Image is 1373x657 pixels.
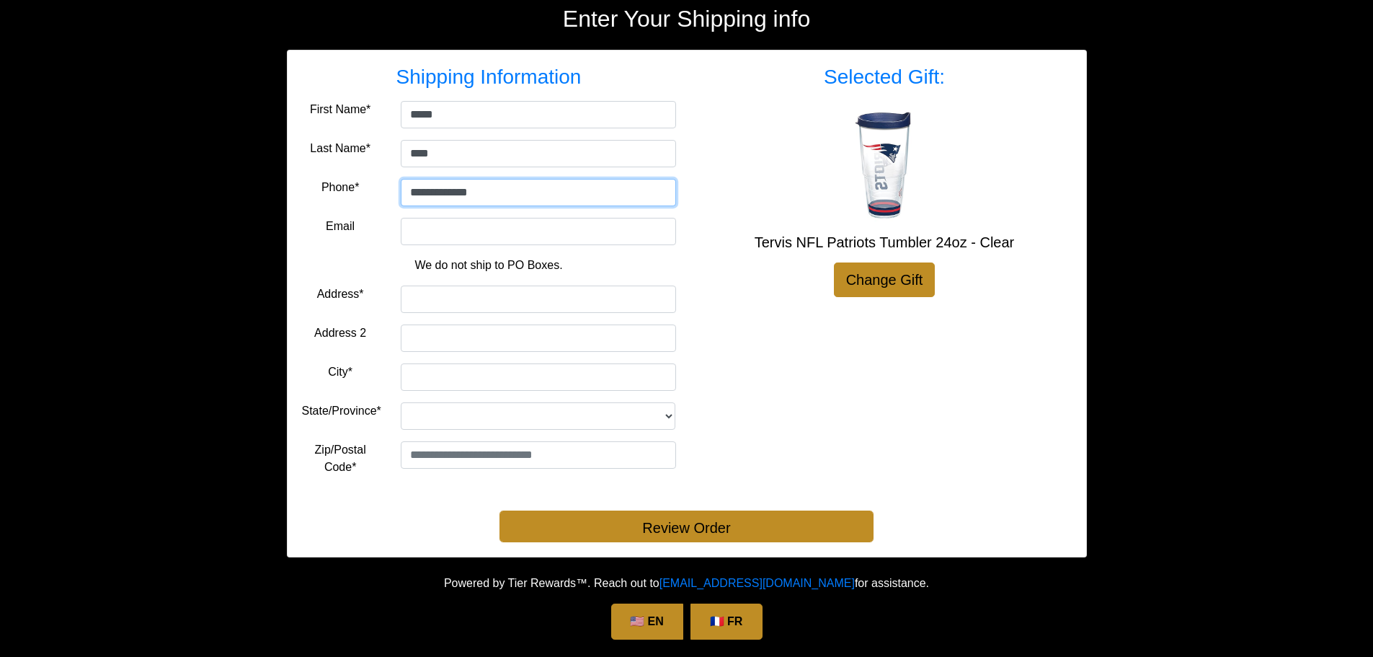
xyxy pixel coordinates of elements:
[310,101,370,118] label: First Name*
[659,577,855,589] a: [EMAIL_ADDRESS][DOMAIN_NAME]
[698,234,1072,251] h5: Tervis NFL Patriots Tumbler 24oz - Clear
[310,140,370,157] label: Last Name*
[328,363,352,381] label: City*
[499,511,874,542] button: Review Order
[302,402,381,420] label: State/Province*
[326,218,355,235] label: Email
[611,604,683,640] a: 🇺🇸 EN
[317,286,364,303] label: Address*
[608,604,766,640] div: Language Selection
[827,107,942,222] img: Tervis NFL Patriots Tumbler 24oz - Clear
[834,263,936,297] a: Change Gift
[444,577,929,589] span: Powered by Tier Rewards™. Reach out to for assistance.
[313,257,665,274] p: We do not ship to PO Boxes.
[302,441,379,476] label: Zip/Postal Code*
[690,604,763,640] a: 🇫🇷 FR
[698,65,1072,89] h3: Selected Gift:
[287,5,1087,32] h2: Enter Your Shipping info
[302,65,676,89] h3: Shipping Information
[314,325,366,342] label: Address 2
[321,179,360,196] label: Phone*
